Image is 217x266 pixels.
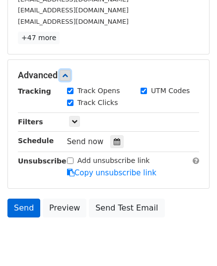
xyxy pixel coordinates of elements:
[18,18,129,25] small: [EMAIL_ADDRESS][DOMAIN_NAME]
[18,87,51,95] strong: Tracking
[167,218,217,266] iframe: Chat Widget
[7,199,40,217] a: Send
[67,137,104,146] span: Send now
[77,86,120,96] label: Track Opens
[18,157,67,165] strong: Unsubscribe
[151,86,190,96] label: UTM Codes
[18,32,60,44] a: +47 more
[18,118,43,126] strong: Filters
[77,156,150,166] label: Add unsubscribe link
[18,70,199,81] h5: Advanced
[18,6,129,14] small: [EMAIL_ADDRESS][DOMAIN_NAME]
[77,98,118,108] label: Track Clicks
[67,168,156,177] a: Copy unsubscribe link
[43,199,86,217] a: Preview
[89,199,164,217] a: Send Test Email
[18,137,54,145] strong: Schedule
